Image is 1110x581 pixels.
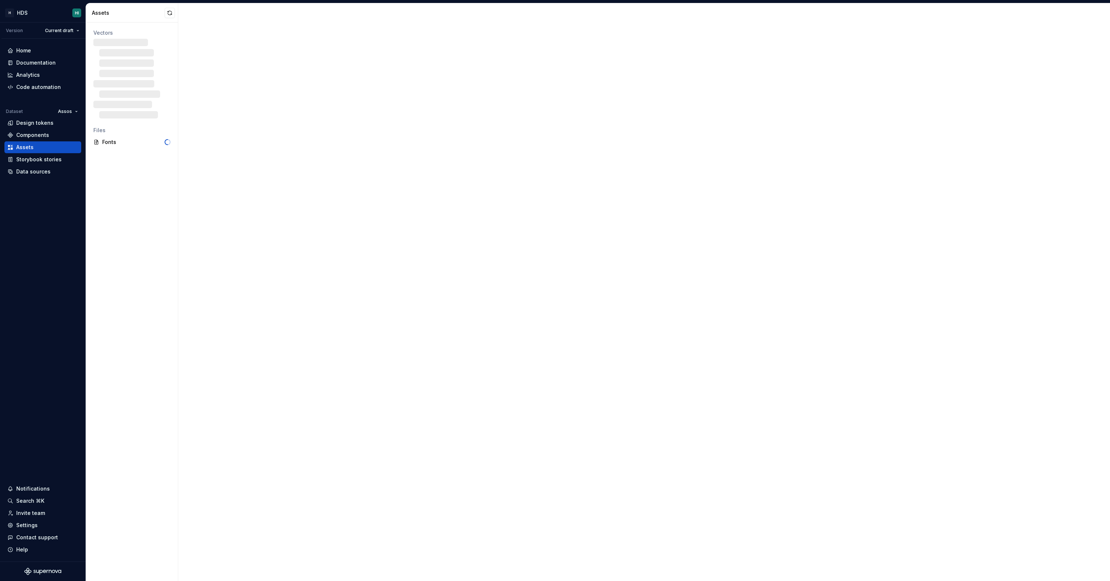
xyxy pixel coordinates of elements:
button: Help [4,544,81,556]
a: Storybook stories [4,154,81,165]
a: Code automation [4,81,81,93]
div: Home [16,47,31,54]
div: Documentation [16,59,56,66]
div: Assets [92,9,165,17]
div: Data sources [16,168,51,175]
div: Assets [16,144,34,151]
span: Assos [58,109,72,114]
div: Dataset [6,109,23,114]
button: HHDSHI [1,5,84,21]
a: Settings [4,519,81,531]
div: Version [6,28,23,34]
button: Current draft [42,25,83,36]
div: Components [16,131,49,139]
a: Assets [4,141,81,153]
div: Notifications [16,485,50,492]
button: Contact support [4,532,81,543]
div: Design tokens [16,119,54,127]
div: Code automation [16,83,61,91]
div: Analytics [16,71,40,79]
div: Files [93,127,170,134]
button: Assos [55,106,81,117]
a: Invite team [4,507,81,519]
button: Search ⌘K [4,495,81,507]
a: Design tokens [4,117,81,129]
div: Storybook stories [16,156,62,163]
a: Data sources [4,166,81,178]
div: H [5,8,14,17]
a: Home [4,45,81,56]
div: Help [16,546,28,553]
div: HDS [17,9,28,17]
a: Fonts [90,136,173,148]
div: Contact support [16,534,58,541]
div: Fonts [102,138,165,146]
div: Settings [16,522,38,529]
a: Components [4,129,81,141]
button: Notifications [4,483,81,495]
div: Invite team [16,509,45,517]
a: Analytics [4,69,81,81]
div: Vectors [93,29,170,37]
span: Current draft [45,28,73,34]
a: Documentation [4,57,81,69]
svg: Supernova Logo [24,568,61,575]
div: Search ⌘K [16,497,44,505]
div: HI [75,10,79,16]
